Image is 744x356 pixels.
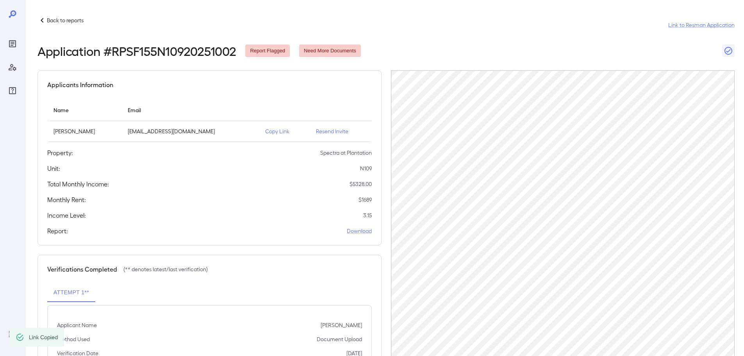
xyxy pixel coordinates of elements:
[47,226,68,236] h5: Report:
[6,61,19,73] div: Manage Users
[320,149,372,157] p: Spectra at Plantation
[128,127,253,135] p: [EMAIL_ADDRESS][DOMAIN_NAME]
[316,127,366,135] p: Resend Invite
[121,99,259,121] th: Email
[47,99,372,142] table: simple table
[321,321,362,329] p: [PERSON_NAME]
[6,38,19,50] div: Reports
[57,335,90,343] p: Method Used
[245,47,290,55] span: Report Flagged
[265,127,303,135] p: Copy Link
[47,179,109,189] h5: Total Monthly Income:
[317,335,362,343] p: Document Upload
[350,180,372,188] p: $ 5328.00
[299,47,361,55] span: Need More Documents
[47,148,73,157] h5: Property:
[123,265,208,273] p: (** denotes latest/last verification)
[57,321,97,329] p: Applicant Name
[47,80,113,89] h5: Applicants Information
[29,330,58,344] div: Link Copied
[6,328,19,340] div: Log Out
[363,211,372,219] p: 3.15
[37,44,236,58] h2: Application # RPSF155N10920251002
[668,21,735,29] a: Link to Resman Application
[722,45,735,57] button: Close Report
[360,165,372,172] p: N109
[47,195,86,204] h5: Monthly Rent:
[347,227,372,235] a: Download
[47,283,95,302] button: Attempt 1**
[359,196,372,204] p: $ 1689
[47,99,121,121] th: Name
[47,265,117,274] h5: Verifications Completed
[47,164,60,173] h5: Unit:
[47,16,84,24] p: Back to reports
[54,127,115,135] p: [PERSON_NAME]
[6,84,19,97] div: FAQ
[47,211,86,220] h5: Income Level:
